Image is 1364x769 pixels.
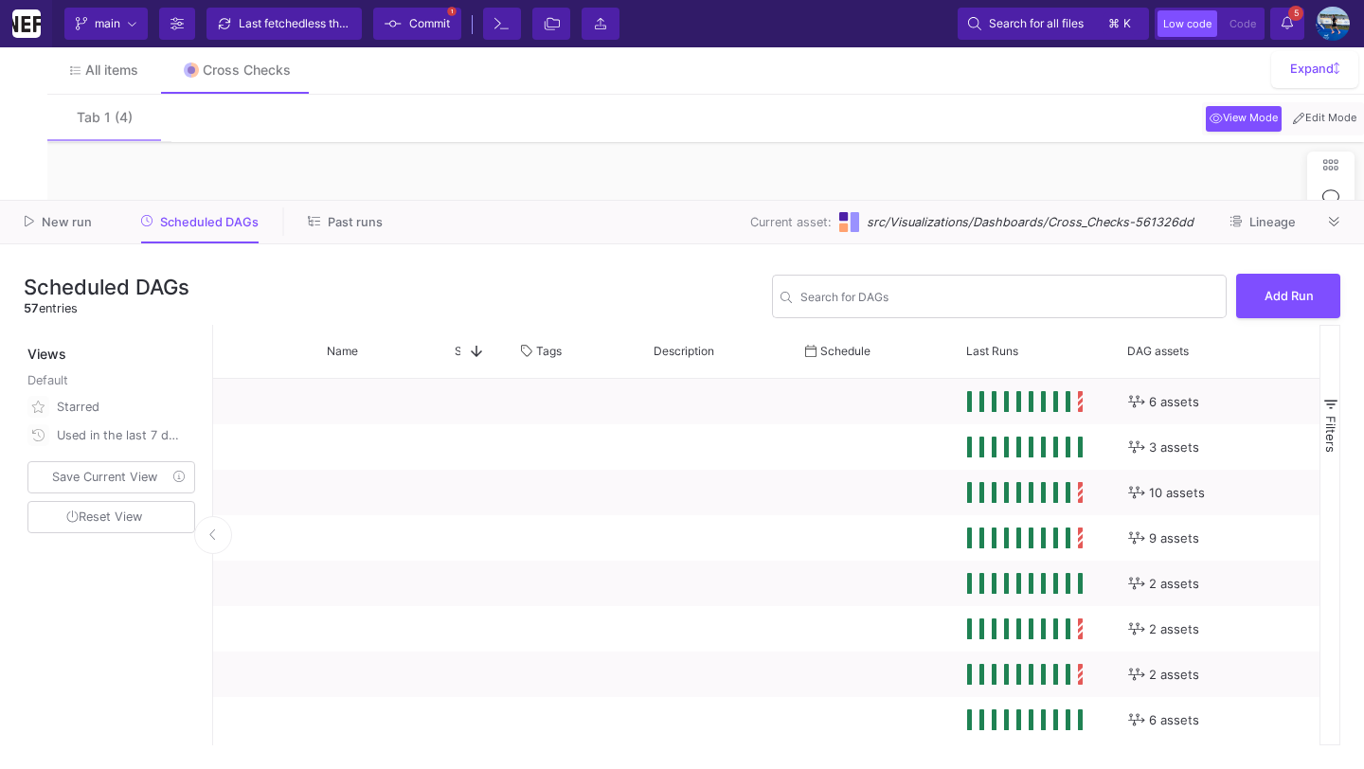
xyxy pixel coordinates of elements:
div: Views [24,325,203,364]
span: Save Current View [52,470,157,484]
button: main [64,8,148,40]
button: Edit Mode [1289,106,1360,132]
span: Lineage [1249,215,1296,229]
button: Last fetchedless than a minute ago [206,8,362,40]
button: Scheduled DAGs [118,207,282,237]
span: 6 assets [1149,380,1199,424]
span: Reset View [66,510,142,524]
button: Reset View [27,501,195,534]
span: 2 assets [1149,562,1199,606]
button: Lineage [1207,207,1319,237]
span: Search for all files [989,9,1084,38]
span: 9 assets [1149,516,1199,561]
input: Search... [800,293,1218,307]
span: 3 assets [1149,425,1199,470]
span: Code [1229,17,1256,30]
span: 5 [1288,6,1303,21]
span: Star [455,344,460,358]
span: Current asset: [750,213,832,231]
span: less than a minute ago [305,16,423,30]
span: Commit [409,9,450,38]
span: 2 assets [1149,653,1199,697]
button: Starred [24,393,199,421]
button: Used in the last 7 days [24,421,199,450]
div: Cross Checks [203,63,292,78]
img: Tab icon [184,63,199,78]
div: Last fetched [239,9,352,38]
span: Add Run [1265,289,1314,303]
button: New run [2,207,115,237]
span: 2 assets [1149,607,1199,652]
span: src/Visualizations/Dashboards/Cross_Checks-561326dd [867,213,1193,231]
button: Low code [1158,10,1217,37]
div: Default [27,371,199,393]
div: Starred [57,393,184,421]
button: Tab 1 (4) [47,96,161,141]
button: Commit [373,8,461,40]
h3: Scheduled DAGs [24,275,189,299]
button: Past runs [285,207,405,237]
button: ⌘k [1103,12,1139,35]
span: Edit Mode [1289,111,1360,126]
button: Code [1224,10,1262,37]
span: Last Runs [966,344,1018,358]
span: New run [42,215,92,229]
span: All items [85,63,138,78]
span: Schedule [820,344,870,358]
button: Add Run [1236,274,1340,318]
button: 5 [1270,8,1304,40]
img: Dashboards [839,212,859,232]
span: View Mode [1206,111,1282,126]
span: k [1123,12,1131,35]
div: Used in the last 7 days [57,421,184,450]
span: Past runs [328,215,383,229]
button: Search for all files⌘k [958,8,1149,40]
span: main [95,9,120,38]
span: ⌘ [1108,12,1120,35]
span: Filters [1323,416,1338,453]
span: 6 assets [1149,698,1199,742]
span: 57 [24,301,39,315]
button: Save Current View [27,461,195,493]
span: Scheduled DAGs [160,215,259,229]
button: View Mode [1206,106,1282,132]
span: Name [327,344,358,358]
img: YZ4Yr8zUCx6JYM5gIgaTIQYeTXdcwQjnYC8iZtTV.png [12,9,41,38]
div: entries [24,299,189,317]
span: Tags [536,344,562,358]
span: Low code [1163,17,1211,30]
span: DAG assets [1127,344,1189,358]
div: Tab 1 (4) [65,110,144,125]
span: Description [654,344,714,358]
span: 10 assets [1149,471,1205,515]
img: AEdFTp4_RXFoBzJxSaYPMZp7Iyigz82078j9C0hFtL5t=s96-c [1316,7,1350,41]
